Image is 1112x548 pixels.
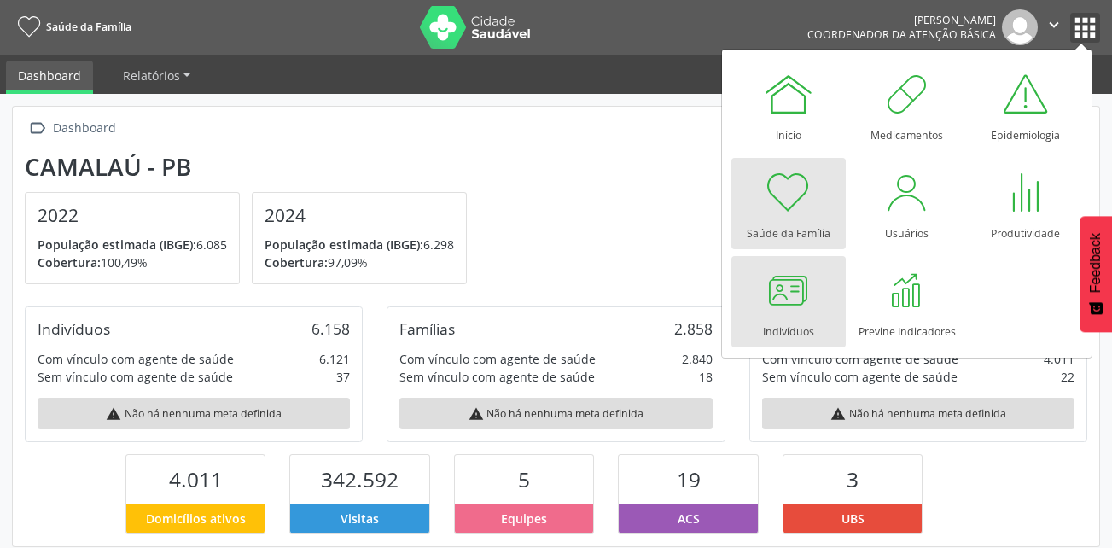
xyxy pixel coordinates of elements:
[841,510,865,528] span: UBS
[146,510,246,528] span: Domicílios ativos
[678,510,700,528] span: ACS
[38,319,110,338] div: Indivíduos
[674,319,713,338] div: 2.858
[265,205,454,226] h4: 2024
[12,13,131,41] a: Saúde da Família
[38,368,233,386] div: Sem vínculo com agente de saúde
[265,254,328,271] span: Cobertura:
[38,236,196,253] span: População estimada (IBGE):
[399,368,595,386] div: Sem vínculo com agente de saúde
[1002,9,1038,45] img: img
[762,350,958,368] div: Com vínculo com agente de saúde
[731,60,846,151] a: Início
[321,465,399,493] span: 342.592
[850,256,964,347] a: Previne Indicadores
[1045,15,1063,34] i: 
[762,398,1074,429] div: Não há nenhuma meta definida
[850,60,964,151] a: Medicamentos
[1080,216,1112,332] button: Feedback - Mostrar pesquisa
[682,350,713,368] div: 2.840
[38,236,227,254] p: 6.085
[1088,233,1103,293] span: Feedback
[501,510,547,528] span: Equipes
[469,406,484,422] i: warning
[399,350,596,368] div: Com vínculo com agente de saúde
[25,153,479,181] div: Camalaú - PB
[319,350,350,368] div: 6.121
[25,116,49,141] i: 
[49,116,119,141] div: Dashboard
[969,60,1083,151] a: Epidemiologia
[38,350,234,368] div: Com vínculo com agente de saúde
[341,510,379,528] span: Visitas
[731,256,846,347] a: Indivíduos
[731,158,846,249] a: Saúde da Família
[830,406,846,422] i: warning
[25,116,119,141] a:  Dashboard
[265,254,454,271] p: 97,09%
[399,398,712,429] div: Não há nenhuma meta definida
[38,254,227,271] p: 100,49%
[38,205,227,226] h4: 2022
[762,368,958,386] div: Sem vínculo com agente de saúde
[6,61,93,94] a: Dashboard
[169,465,223,493] span: 4.011
[123,67,180,84] span: Relatórios
[399,319,455,338] div: Famílias
[336,368,350,386] div: 37
[847,465,859,493] span: 3
[111,61,202,90] a: Relatórios
[38,254,101,271] span: Cobertura:
[311,319,350,338] div: 6.158
[969,158,1083,249] a: Produtividade
[265,236,454,254] p: 6.298
[106,406,121,422] i: warning
[1070,13,1100,43] button: apps
[1061,368,1074,386] div: 22
[46,20,131,34] span: Saúde da Família
[1038,9,1070,45] button: 
[807,13,996,27] div: [PERSON_NAME]
[1044,350,1074,368] div: 4.011
[699,368,713,386] div: 18
[807,27,996,42] span: Coordenador da Atenção Básica
[265,236,423,253] span: População estimada (IBGE):
[677,465,701,493] span: 19
[850,158,964,249] a: Usuários
[38,398,350,429] div: Não há nenhuma meta definida
[518,465,530,493] span: 5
